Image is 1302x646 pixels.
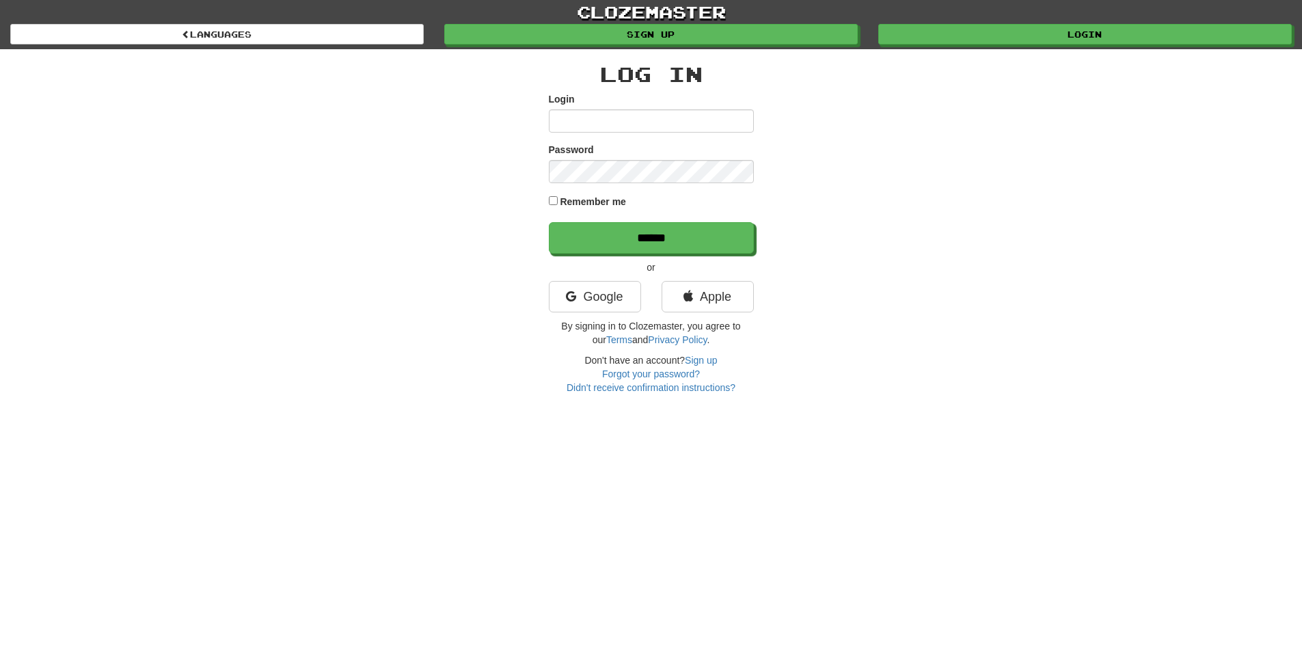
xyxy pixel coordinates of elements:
a: Forgot your password? [602,368,700,379]
label: Remember me [560,195,626,208]
a: Didn't receive confirmation instructions? [567,382,735,393]
p: By signing in to Clozemaster, you agree to our and . [549,319,754,347]
div: Don't have an account? [549,353,754,394]
a: Sign up [685,355,717,366]
label: Password [549,143,594,157]
a: Terms [606,334,632,345]
a: Privacy Policy [648,334,707,345]
a: Apple [662,281,754,312]
label: Login [549,92,575,106]
a: Login [878,24,1292,44]
a: Google [549,281,641,312]
a: Sign up [444,24,858,44]
a: Languages [10,24,424,44]
p: or [549,260,754,274]
h2: Log In [549,63,754,85]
